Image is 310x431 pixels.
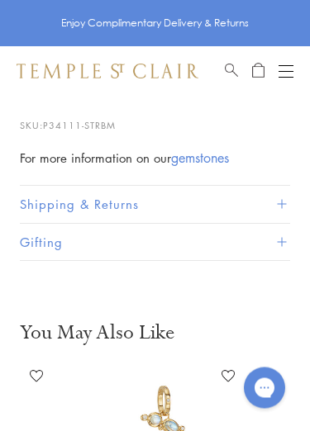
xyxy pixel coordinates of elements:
[252,61,265,81] a: Open Shopping Bag
[20,187,290,224] button: Shipping & Returns
[43,120,116,132] span: P34111-STRBM
[171,149,229,168] a: gemstones
[61,15,249,31] p: Enjoy Complimentary Delivery & Returns
[20,102,290,134] p: SKU:
[20,320,290,347] h3: You May Also Like
[225,61,238,81] a: Search
[20,149,290,169] div: For more information on our
[20,225,290,262] button: Gifting
[279,61,293,81] button: Open navigation
[236,362,293,414] iframe: Gorgias live chat messenger
[17,64,198,78] img: Temple St. Clair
